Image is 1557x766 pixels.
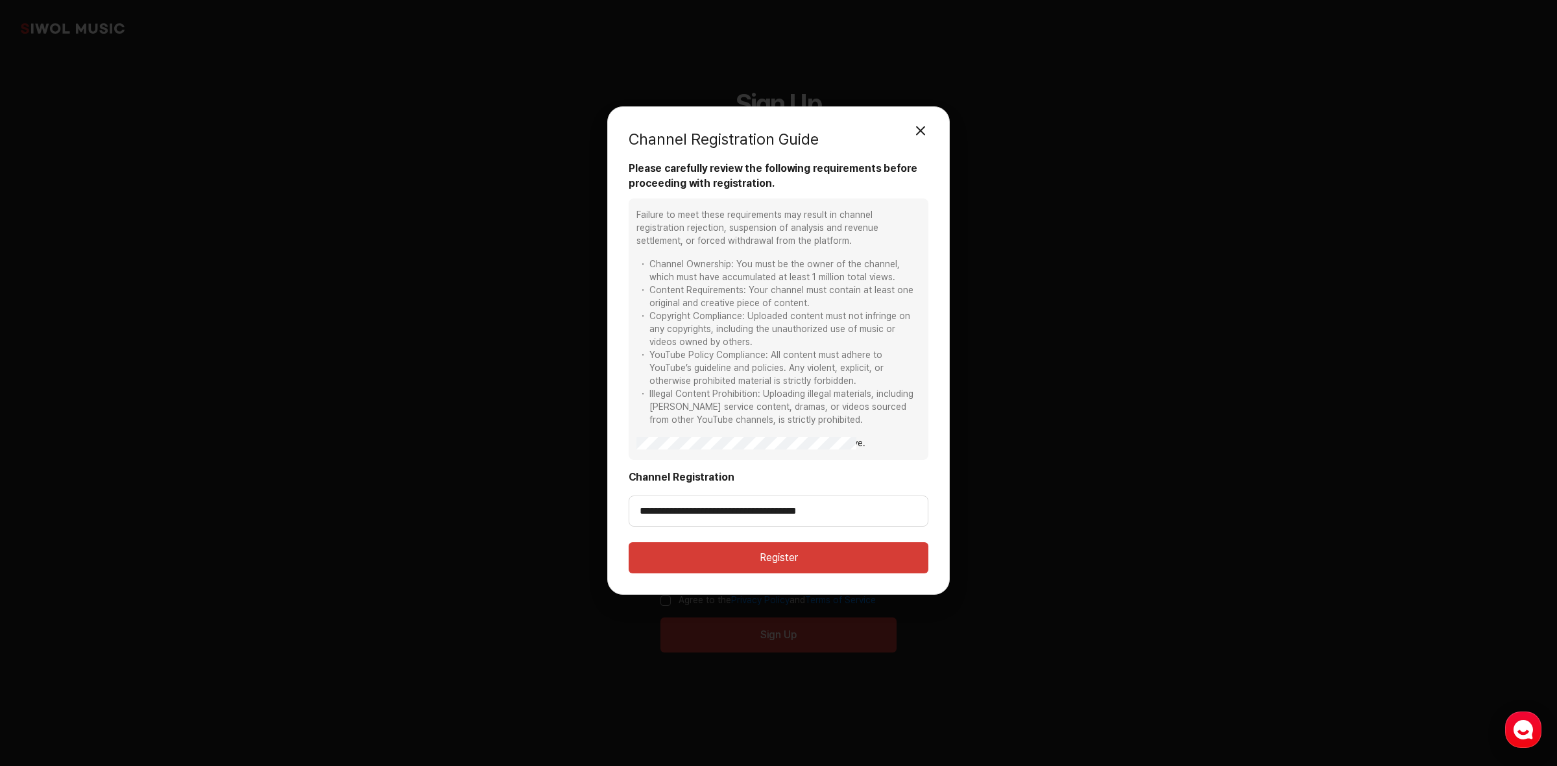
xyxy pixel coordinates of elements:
span: Home [33,431,56,441]
label: required [629,470,928,485]
strong: Please carefully review the following requirements before proceeding with registration. [629,162,928,191]
li: Copyright Compliance: Uploaded content must not infringe on any copyrights, including the unautho... [636,310,921,349]
a: Messages [86,411,167,444]
li: Illegal Content Prohibition: Uploading illegal materials, including [PERSON_NAME] service content... [636,388,921,427]
a: Home [4,411,86,444]
li: YouTube Policy Compliance: All content must adhere to YouTube’s guideline and policies. Any viole... [636,349,921,388]
button: 모달 닫기 [908,117,934,143]
span: Settings [192,431,224,441]
input: Please enter your YouTube channel link [629,496,928,527]
button: Register [629,542,928,573]
p: Failure to meet these requirements may result in channel registration rejection, suspension of an... [636,209,921,248]
span: Messages [108,431,146,442]
h4: Channel Registration Guide [629,128,819,162]
li: Content Requirements: Your channel must contain at least one original and creative piece of content. [636,284,921,310]
li: Channel Ownership: You must be the owner of the channel, which must have accumulated at least 1 m... [636,258,921,284]
a: Settings [167,411,249,444]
